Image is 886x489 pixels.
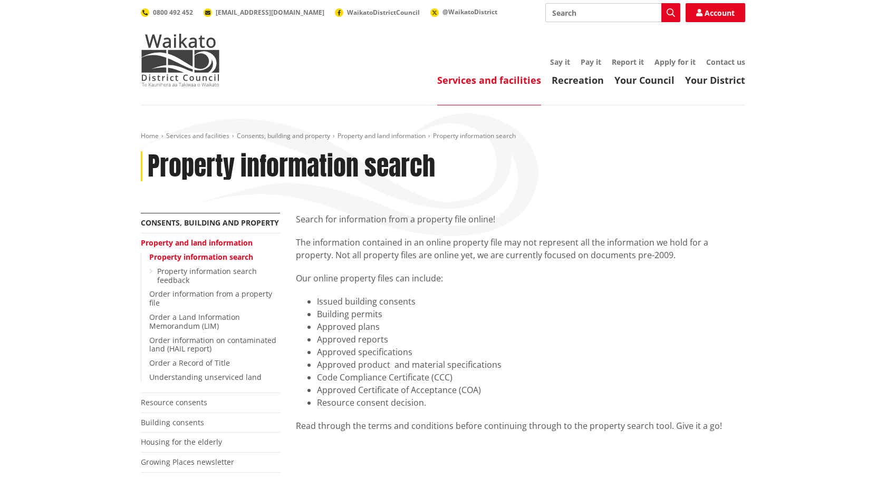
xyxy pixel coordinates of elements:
[317,384,745,396] li: Approved Certificate of Acceptance (COA)
[317,308,745,320] li: Building permits
[141,131,159,140] a: Home
[153,8,193,17] span: 0800 492 452
[141,8,193,17] a: 0800 492 452
[685,74,745,86] a: Your District
[706,57,745,67] a: Contact us
[430,7,497,16] a: @WaikatoDistrict
[317,396,745,409] li: Resource consent decision.
[237,131,330,140] a: Consents, building and property
[141,397,207,407] a: Resource consents
[581,57,601,67] a: Pay it
[141,132,745,141] nav: breadcrumb
[317,333,745,346] li: Approved reports
[317,346,745,358] li: Approved specifications
[204,8,324,17] a: [EMAIL_ADDRESS][DOMAIN_NAME]
[149,335,276,354] a: Order information on contaminated land (HAIL report)
[686,3,745,22] a: Account
[157,266,257,285] a: Property information search feedback
[338,131,426,140] a: Property and land information
[545,3,680,22] input: Search input
[317,295,745,308] li: Issued building consents
[552,74,604,86] a: Recreation
[296,213,745,226] p: Search for information from a property file online!
[166,131,229,140] a: Services and facilities
[141,238,253,248] a: Property and land information
[296,419,745,432] div: Read through the terms and conditions before continuing through to the property search tool. Give...
[149,289,272,308] a: Order information from a property file
[296,272,443,284] span: Our online property files can include:
[141,218,279,228] a: Consents, building and property
[149,372,262,382] a: Understanding unserviced land
[612,57,644,67] a: Report it
[141,457,234,467] a: Growing Places newsletter
[216,8,324,17] span: [EMAIL_ADDRESS][DOMAIN_NAME]
[149,312,240,331] a: Order a Land Information Memorandum (LIM)
[335,8,420,17] a: WaikatoDistrictCouncil
[296,236,745,261] p: The information contained in an online property file may not represent all the information we hol...
[433,131,516,140] span: Property information search
[148,151,435,182] h1: Property information search
[149,358,230,368] a: Order a Record of Title
[437,74,541,86] a: Services and facilities
[317,320,745,333] li: Approved plans
[614,74,675,86] a: Your Council
[347,8,420,17] span: WaikatoDistrictCouncil
[149,252,253,262] a: Property information search
[317,371,745,384] li: Code Compliance Certificate (CCC)
[141,34,220,86] img: Waikato District Council - Te Kaunihera aa Takiwaa o Waikato
[141,417,204,427] a: Building consents
[442,7,497,16] span: @WaikatoDistrict
[654,57,696,67] a: Apply for it
[317,358,745,371] li: Approved product and material specifications
[141,437,222,447] a: Housing for the elderly
[550,57,570,67] a: Say it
